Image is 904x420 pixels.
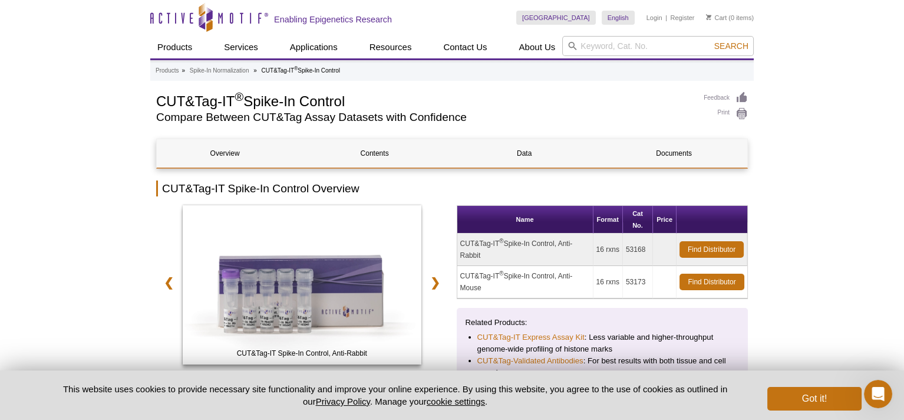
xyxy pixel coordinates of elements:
th: Format [593,206,623,234]
th: Cat No. [623,206,653,234]
a: Print [704,107,748,120]
img: Your Cart [706,14,711,20]
a: CUT&Tag-IT Express Assay Kit [477,332,585,343]
button: Got it! [767,387,862,411]
li: » [253,67,257,74]
a: Privacy Policy [316,396,370,406]
a: English [602,11,635,25]
a: Products [150,36,199,58]
td: 16 rxns [593,266,623,298]
sup: ® [294,65,298,71]
a: Find Distributor [679,274,744,290]
span: CUT&Tag-IT Spike-In Control, Anti-Rabbit [185,347,418,359]
p: This website uses cookies to provide necessary site functionality and improve your online experie... [42,383,748,408]
a: CUT&Tag-IT Spike-In Control, Anti-Mouse [183,205,421,368]
h2: CUT&Tag-IT Spike-In Control Overview [156,181,748,196]
a: Resources [362,36,419,58]
h1: CUT&Tag-IT Spike-In Control [156,91,692,109]
li: : For best results with both tissue and cell samples [477,355,728,379]
a: ❮ [156,269,182,296]
a: Cart [706,14,727,22]
a: About Us [512,36,563,58]
sup: ® [235,90,243,103]
li: : Less variable and higher-throughput genome-wide profiling of histone marks [477,332,728,355]
td: 53168 [623,234,653,266]
a: Spike-In Normalization [190,65,249,76]
td: 16 rxns [593,234,623,266]
a: Contact Us [436,36,494,58]
a: Products [156,65,179,76]
img: CUT&Tag-IT Spike-In Control, Anti-Rabbit [183,205,421,365]
a: CUT&Tag-Validated Antibodies [477,355,583,367]
a: Feedback [704,91,748,104]
iframe: Intercom live chat [864,380,892,408]
li: CUT&Tag-IT Spike-In Control [262,67,340,74]
li: | [665,11,667,25]
a: Applications [283,36,345,58]
sup: ® [499,238,503,244]
td: CUT&Tag-IT Spike-In Control, Anti-Mouse [457,266,593,298]
a: Services [217,36,265,58]
sup: ® [499,270,503,277]
td: CUT&Tag-IT Spike-In Control, Anti-Rabbit [457,234,593,266]
input: Keyword, Cat. No. [562,36,754,56]
th: Price [653,206,677,234]
button: cookie settings [427,396,485,406]
a: Data [456,139,592,168]
a: Find Distributor [679,241,744,258]
button: Search [711,41,752,51]
p: Related Products: [466,317,740,329]
a: Login [646,14,662,22]
a: Documents [606,139,742,168]
a: Register [670,14,694,22]
li: (0 items) [706,11,754,25]
a: Overview [157,139,293,168]
h2: Enabling Epigenetics Research [274,14,392,25]
a: ❯ [423,269,448,296]
span: Search [714,41,748,51]
h2: Compare Between CUT&Tag Assay Datasets with Confidence [156,112,692,123]
td: 53173 [623,266,653,298]
a: Contents [306,139,443,168]
a: [GEOGRAPHIC_DATA] [516,11,596,25]
th: Name [457,206,593,234]
li: » [182,67,185,74]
